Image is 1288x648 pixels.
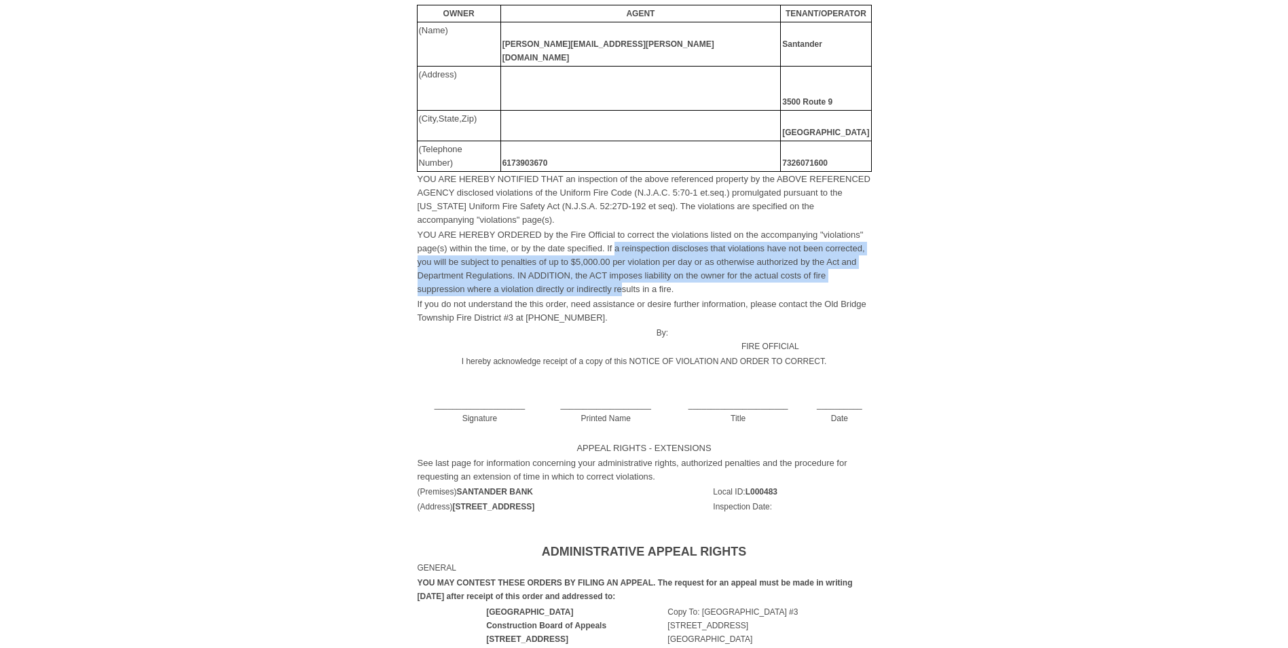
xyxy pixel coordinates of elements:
font: (City,State,Zip) [419,113,477,124]
font: (Address) [419,69,457,79]
font: YOU ARE HEREBY NOTIFIED THAT an inspection of the above referenced property by the ABOVE REFERENC... [418,174,870,225]
td: I hereby acknowledge receipt of a copy of this NOTICE OF VIOLATION AND ORDER TO CORRECT. [417,354,872,369]
b: OWNER [443,9,475,18]
b: SANTANDER BANK [457,487,533,497]
font: (Name) [419,25,448,35]
font: APPEAL RIGHTS - EXTENSIONS [576,443,711,453]
td: FIRE OFFICIAL [669,325,871,354]
td: (Premises) [417,484,704,499]
td: By: [417,325,669,354]
b: 3500 Route 9 [782,97,832,107]
b: [PERSON_NAME][EMAIL_ADDRESS][PERSON_NAME][DOMAIN_NAME] [502,39,714,62]
font: (Telephone Number) [419,144,462,168]
strong: YOU MAY CONTEST THESE ORDERS BY FILING AN APPEAL. The request for an appeal must be made in writi... [418,578,853,601]
td: ____________________ Printed Name [542,384,669,426]
font: YOU ARE HEREBY ORDERED by the Fire Official to correct the violations listed on the accompanying ... [418,230,865,294]
td: ____________________ Signature [417,384,543,426]
b: TENANT/OPERATOR [786,9,866,18]
td: __________ Date [807,384,871,426]
td: Inspection Date: [712,499,871,514]
td: Local ID: [712,484,871,499]
b: 6173903670 [502,158,548,168]
td: GENERAL [417,560,872,575]
td: ______________________ Title [669,384,807,426]
font: See last page for information concerning your administrative rights, authorized penalties and the... [418,458,847,482]
b: [GEOGRAPHIC_DATA] [782,128,869,137]
b: Santander [782,39,822,49]
font: If you do not understand the this order, need assistance or desire further information, please co... [418,299,866,323]
td: (Address) [417,499,704,514]
b: L000483 [746,487,777,497]
b: ADMINISTRATIVE APPEAL RIGHTS [542,545,747,558]
b: 7326071600 [782,158,828,168]
b: AGENT [626,9,655,18]
b: [STREET_ADDRESS] [453,502,535,511]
